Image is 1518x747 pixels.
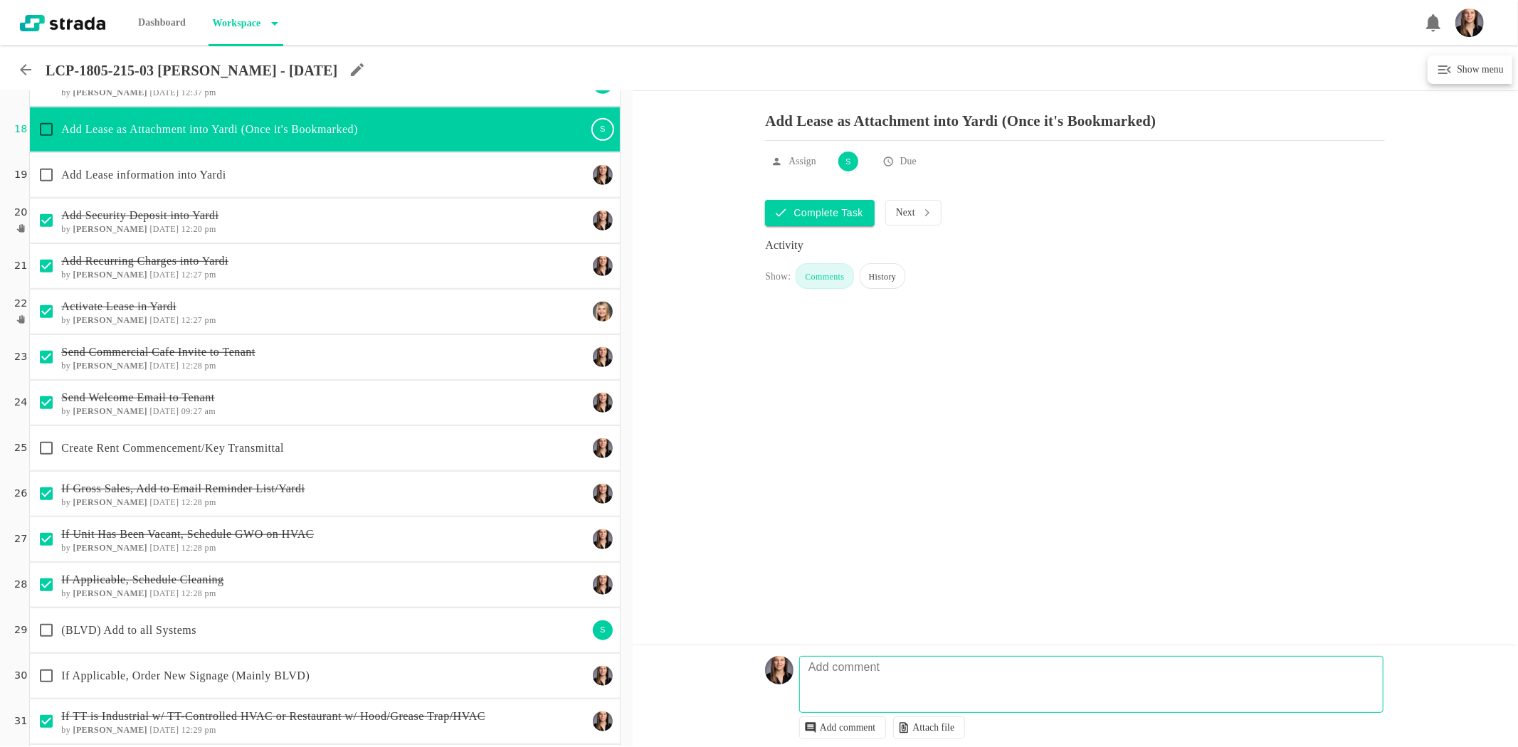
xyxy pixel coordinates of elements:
[14,668,27,684] p: 30
[14,205,27,221] p: 20
[1455,9,1484,37] img: Headshot_Vertical.jpg
[73,361,148,371] b: [PERSON_NAME]
[14,122,27,137] p: 18
[61,270,587,280] h6: by [DATE] 12:27 pm
[61,361,587,371] h6: by [DATE] 12:28 pm
[73,543,148,553] b: [PERSON_NAME]
[14,577,27,593] p: 28
[61,667,587,684] p: If Applicable, Order New Signage (Mainly BLVD)
[593,393,613,413] img: Ty Depies
[73,497,148,507] b: [PERSON_NAME]
[14,395,27,410] p: 24
[14,714,27,729] p: 31
[860,263,906,289] div: History
[593,529,613,549] img: Ty Depies
[61,298,587,315] p: Activate Lease in Yardi
[591,619,614,642] div: S
[14,258,27,274] p: 21
[593,438,613,458] img: Ty Depies
[14,296,27,312] p: 22
[593,165,613,185] img: Ty Depies
[591,118,614,141] div: S
[61,622,587,639] p: (BLVD) Add to all Systems
[765,200,875,226] button: Complete Task
[765,237,1385,254] div: Activity
[765,656,794,684] img: Headshot_Vertical.jpg
[820,722,876,733] p: Add comment
[593,575,613,595] img: Ty Depies
[61,497,587,507] h6: by [DATE] 12:28 pm
[837,150,860,173] div: S
[14,167,27,183] p: 19
[896,207,915,218] p: Next
[73,725,148,735] b: [PERSON_NAME]
[900,154,917,169] p: Due
[61,406,587,416] h6: by [DATE] 09:27 am
[134,9,190,37] p: Dashboard
[61,440,587,457] p: Create Rent Commencement/Key Transmittal
[209,9,261,38] p: Workspace
[14,440,27,456] p: 25
[796,263,853,289] div: Comments
[61,315,587,325] h6: by [DATE] 12:27 pm
[61,571,587,588] p: If Applicable, Schedule Cleaning
[61,480,587,497] p: If Gross Sales, Add to Email Reminder List/Yardi
[789,154,816,169] p: Assign
[61,344,587,361] p: Send Commercial Cafe Invite to Tenant
[61,88,587,97] h6: by [DATE] 12:37 pm
[61,224,587,234] h6: by [DATE] 12:20 pm
[61,207,587,224] p: Add Security Deposit into Yardi
[801,659,887,676] p: Add comment
[593,711,613,731] img: Ty Depies
[14,349,27,365] p: 23
[593,211,613,231] img: Ty Depies
[593,256,613,276] img: Ty Depies
[61,588,587,598] h6: by [DATE] 12:28 pm
[593,347,613,367] img: Ty Depies
[765,270,791,289] div: Show:
[61,526,587,543] p: If Unit Has Been Vacant, Schedule GWO on HVAC
[20,15,105,31] img: strada-logo
[14,486,27,502] p: 26
[61,725,587,735] h6: by [DATE] 12:29 pm
[73,88,148,97] b: [PERSON_NAME]
[593,302,613,322] img: Maggie Keasling
[61,253,587,270] p: Add Recurring Charges into Yardi
[912,722,954,733] p: Attach file
[61,389,587,406] p: Send Welcome Email to Tenant
[73,406,148,416] b: [PERSON_NAME]
[61,708,587,725] p: If TT is Industrial w/ TT-Controlled HVAC or Restaurant w/ Hood/Grease Trap/HVAC
[61,166,587,184] p: Add Lease information into Yardi
[593,484,613,504] img: Ty Depies
[73,224,148,234] b: [PERSON_NAME]
[73,270,148,280] b: [PERSON_NAME]
[593,666,613,686] img: Ty Depies
[61,121,587,138] p: Add Lease as Attachment into Yardi (Once it's Bookmarked)
[46,62,337,79] p: LCP-1805-215-03 [PERSON_NAME] - [DATE]
[765,102,1385,129] p: Add Lease as Attachment into Yardi (Once it's Bookmarked)
[73,315,148,325] b: [PERSON_NAME]
[61,543,587,553] h6: by [DATE] 12:28 pm
[73,588,148,598] b: [PERSON_NAME]
[1453,61,1504,78] h6: Show menu
[14,531,27,547] p: 27
[14,622,27,638] p: 29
